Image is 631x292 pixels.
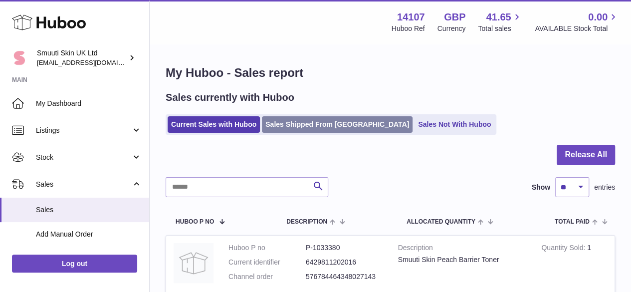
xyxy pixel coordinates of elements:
[397,10,425,24] strong: 14107
[166,91,294,104] h2: Sales currently with Huboo
[398,243,527,255] strong: Description
[228,243,306,253] dt: Huboo P no
[286,219,327,225] span: Description
[168,116,260,133] a: Current Sales with Huboo
[532,183,550,192] label: Show
[486,10,511,24] span: 41.65
[262,116,413,133] a: Sales Shipped From [GEOGRAPHIC_DATA]
[37,48,127,67] div: Smuuti Skin UK Ltd
[12,50,27,65] img: internalAdmin-14107@internal.huboo.com
[555,219,590,225] span: Total paid
[478,10,522,33] a: 41.65 Total sales
[36,99,142,108] span: My Dashboard
[36,153,131,162] span: Stock
[588,10,608,24] span: 0.00
[535,10,619,33] a: 0.00 AVAILABLE Stock Total
[228,272,306,282] dt: Channel order
[166,65,615,81] h1: My Huboo - Sales report
[398,255,527,265] div: Smuuti Skin Peach Barrier Toner
[36,230,142,239] span: Add Manual Order
[594,183,615,192] span: entries
[557,145,615,165] button: Release All
[415,116,494,133] a: Sales Not With Huboo
[12,255,137,273] a: Log out
[478,24,522,33] span: Total sales
[392,24,425,33] div: Huboo Ref
[541,244,587,254] strong: Quantity Sold
[306,243,383,253] dd: P-1033380
[407,219,475,225] span: ALLOCATED Quantity
[36,205,142,215] span: Sales
[228,258,306,267] dt: Current identifier
[36,126,131,135] span: Listings
[176,219,214,225] span: Huboo P no
[444,10,465,24] strong: GBP
[535,24,619,33] span: AVAILABLE Stock Total
[174,243,213,283] img: no-photo.jpg
[37,58,147,66] span: [EMAIL_ADDRESS][DOMAIN_NAME]
[437,24,466,33] div: Currency
[306,272,383,282] dd: 576784464348027143
[36,180,131,189] span: Sales
[306,258,383,267] dd: 6429811202016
